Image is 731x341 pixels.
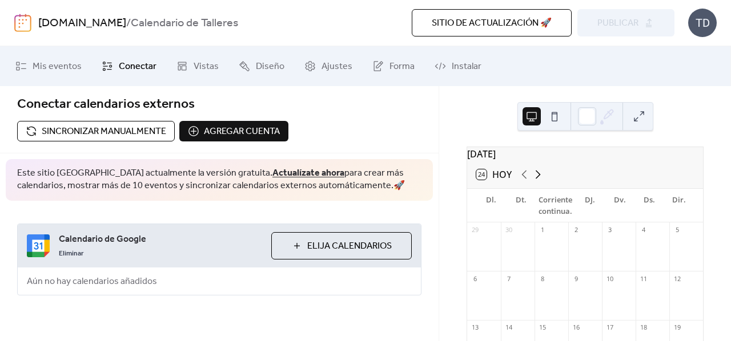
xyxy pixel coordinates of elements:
button: Elija Calendarios [271,232,412,259]
font: 3 [608,225,612,234]
font: 2 [575,225,578,234]
font: Calendario de Google [59,230,146,248]
font: Este sitio [GEOGRAPHIC_DATA] actualmente la versión gratuita. [17,164,272,182]
font: 19 [674,323,681,331]
font: Mis eventos [33,58,82,75]
font: 9 [575,274,578,283]
font: Agregar cuenta [204,123,280,140]
a: Diseño [230,51,293,82]
font: Eliminar [59,247,84,260]
font: Conectar calendarios externos [17,92,195,117]
font: Actualízate ahora [272,164,344,182]
button: Sincronizar manualmente [17,121,175,141]
font: Sitio de actualización 🚀 [432,14,552,32]
font: Ajustes [322,58,352,75]
font: 14 [505,323,512,331]
font: Calendario de Talleres [131,13,238,34]
a: [DOMAIN_NAME] [38,13,126,34]
font: 18 [640,323,647,331]
font: 8 [541,274,544,283]
font: 29 [472,225,479,234]
font: 1 [541,225,544,234]
font: 11 [640,274,647,283]
img: logo [14,14,31,32]
font: Corriente continua. [539,194,572,216]
font: Dir. [672,194,686,205]
font: Dt. [516,194,527,205]
a: Conectar [93,51,165,82]
font: Elija Calendarios [307,237,392,255]
font: para crear más calendarios, mostrar más de 10 eventos y sincronizar calendarios externos automáti... [17,164,404,194]
font: 🚀 [393,177,405,194]
font: Dv. [614,194,626,205]
a: Forma [364,51,423,82]
button: Agregar cuenta [179,121,288,141]
font: 6 [473,274,477,283]
font: Sincronizar manualmente [42,123,166,140]
font: Conectar [119,58,156,75]
font: [DATE] [467,148,496,160]
font: Vistas [194,58,219,75]
button: Sitio de actualización 🚀 [412,9,572,36]
font: Dl. [486,194,496,205]
font: TD [696,16,710,30]
font: / [126,13,131,34]
font: 13 [472,323,479,331]
a: Vistas [168,51,227,82]
font: Aún no hay calendarios añadidos [27,273,157,290]
font: Ds. [644,194,655,205]
font: 30 [505,225,512,234]
button: 24Hoy [472,167,516,182]
a: Mis eventos [7,51,90,82]
font: 16 [573,323,580,331]
a: Instalar [426,51,490,82]
font: DJ. [585,194,595,205]
font: 4 [642,225,645,234]
img: Google [27,234,50,257]
font: Diseño [256,58,284,75]
font: 10 [607,274,613,283]
font: 7 [507,274,511,283]
a: Ajustes [296,51,361,82]
font: 17 [607,323,613,331]
font: 12 [674,274,681,283]
font: 15 [539,323,546,331]
font: 5 [676,225,679,234]
font: Instalar [452,58,481,75]
font: Forma [389,58,415,75]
